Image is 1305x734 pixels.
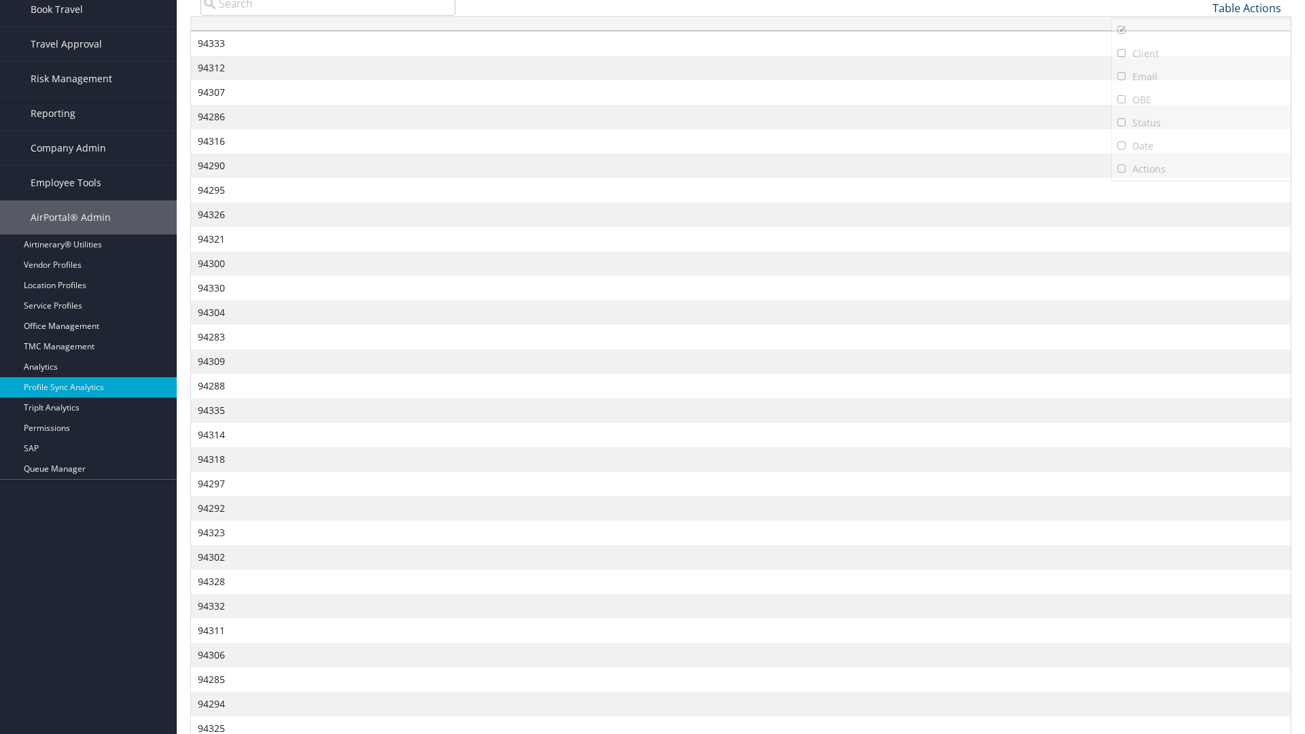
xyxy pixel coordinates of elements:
[31,27,102,61] span: Travel Approval
[31,97,75,130] span: Reporting
[1112,158,1291,181] a: Actions
[31,166,101,200] span: Employee Tools
[1112,88,1291,111] a: OBE
[1112,111,1291,135] a: Status
[31,62,112,96] span: Risk Management
[31,131,106,165] span: Company Admin
[1112,65,1291,88] a: Email
[1112,42,1291,65] a: Client
[31,200,111,234] span: AirPortal® Admin
[1112,135,1291,158] a: Date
